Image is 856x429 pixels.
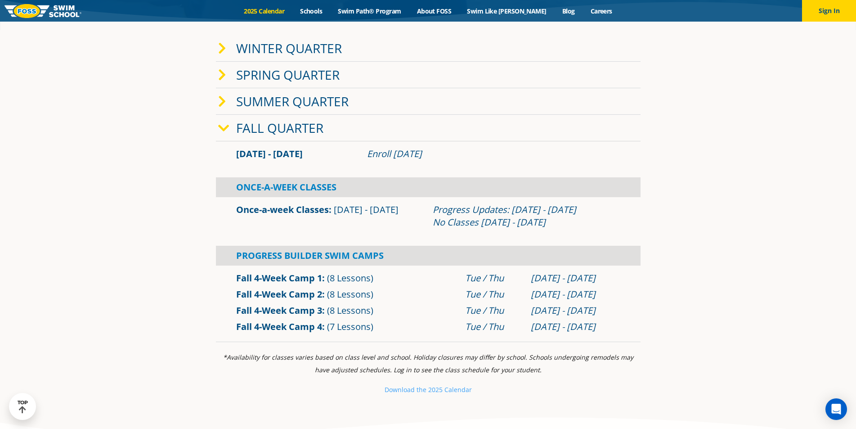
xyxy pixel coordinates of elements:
[330,7,409,15] a: Swim Path® Program
[583,7,620,15] a: Careers
[433,203,620,229] div: Progress Updates: [DATE] - [DATE] No Classes [DATE] - [DATE]
[465,272,522,284] div: Tue / Thu
[423,385,472,394] small: e 2025 Calendar
[236,272,322,284] a: Fall 4-Week Camp 1
[465,288,522,301] div: Tue / Thu
[4,4,81,18] img: FOSS Swim School Logo
[236,148,303,160] span: [DATE] - [DATE]
[216,177,641,197] div: Once-A-Week Classes
[236,93,349,110] a: Summer Quarter
[459,7,555,15] a: Swim Like [PERSON_NAME]
[292,7,330,15] a: Schools
[334,203,399,216] span: [DATE] - [DATE]
[465,321,522,333] div: Tue / Thu
[465,304,522,317] div: Tue / Thu
[531,288,620,301] div: [DATE] - [DATE]
[236,288,322,300] a: Fall 4-Week Camp 2
[327,304,373,316] span: (8 Lessons)
[367,148,620,160] div: Enroll [DATE]
[223,353,633,374] i: *Availability for classes varies based on class level and school. Holiday closures may differ by ...
[236,321,322,333] a: Fall 4-Week Camp 4
[236,304,322,316] a: Fall 4-Week Camp 3
[236,7,292,15] a: 2025 Calendar
[531,304,620,317] div: [DATE] - [DATE]
[825,398,847,420] div: Open Intercom Messenger
[531,321,620,333] div: [DATE] - [DATE]
[554,7,583,15] a: Blog
[385,385,472,394] a: Download the 2025 Calendar
[18,400,28,414] div: TOP
[327,288,373,300] span: (8 Lessons)
[236,40,342,57] a: Winter Quarter
[409,7,459,15] a: About FOSS
[236,66,340,83] a: Spring Quarter
[236,203,329,216] a: Once-a-week Classes
[327,272,373,284] span: (8 Lessons)
[385,385,423,394] small: Download th
[236,119,323,136] a: Fall Quarter
[327,321,373,333] span: (7 Lessons)
[216,246,641,266] div: Progress Builder Swim Camps
[531,272,620,284] div: [DATE] - [DATE]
